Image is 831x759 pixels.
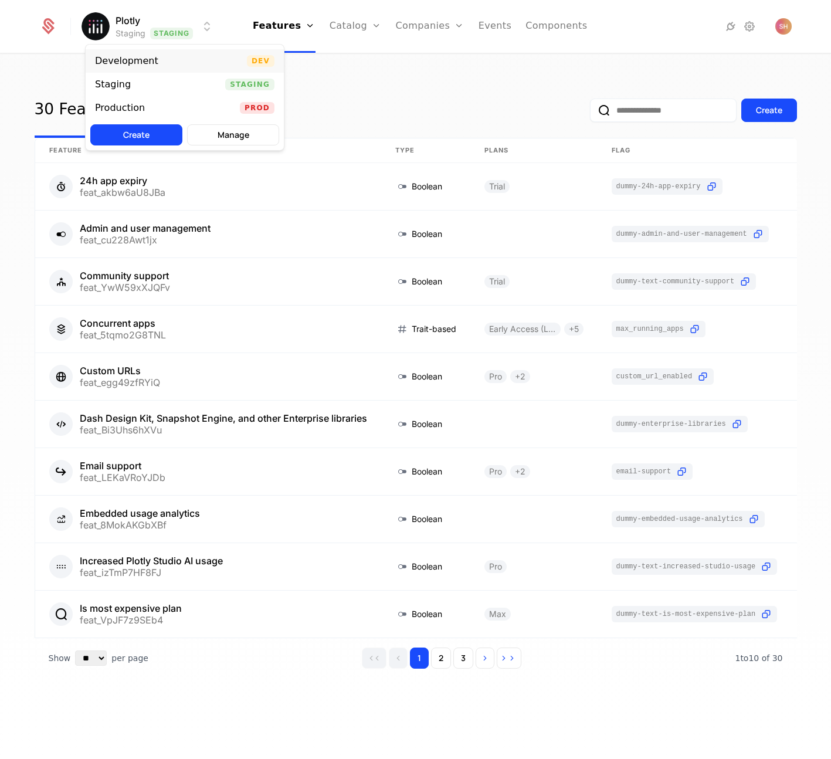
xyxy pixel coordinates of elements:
[95,56,158,66] div: Development
[225,79,274,90] span: Staging
[90,124,182,145] button: Create
[247,55,274,67] span: Dev
[85,44,284,151] div: Select environment
[95,80,131,89] div: Staging
[95,103,145,113] div: Production
[240,102,274,114] span: Prod
[187,124,279,145] button: Manage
